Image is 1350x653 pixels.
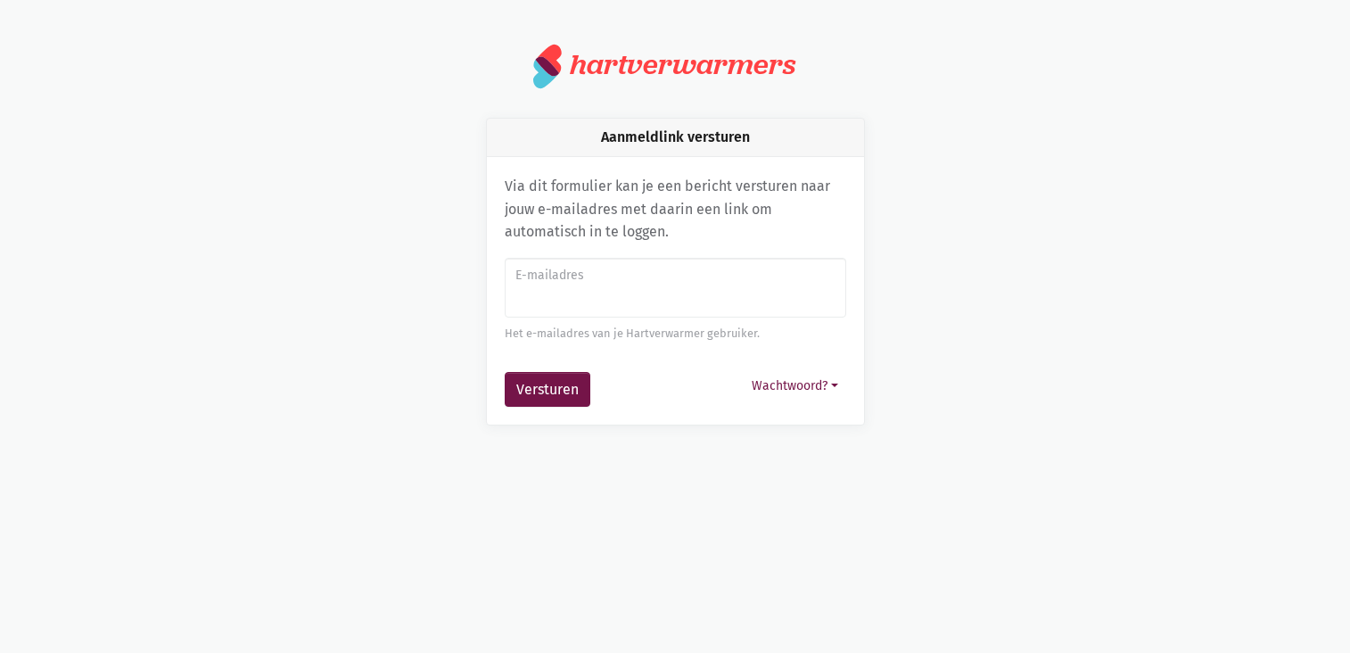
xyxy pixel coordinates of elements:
[744,372,846,400] button: Wachtwoord?
[515,266,834,285] label: E-mailadres
[533,43,817,89] a: hartverwarmers
[505,325,846,343] div: Het e-mailadres van je Hartverwarmer gebruiker.
[570,48,795,81] div: hartverwarmers
[533,43,563,89] img: logo.svg
[505,258,846,408] form: Aanmeldlink versturen
[487,119,864,157] div: Aanmeldlink versturen
[505,372,590,408] button: Versturen
[505,175,846,244] p: Via dit formulier kan je een bericht versturen naar jouw e-mailadres met daarin een link om autom...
